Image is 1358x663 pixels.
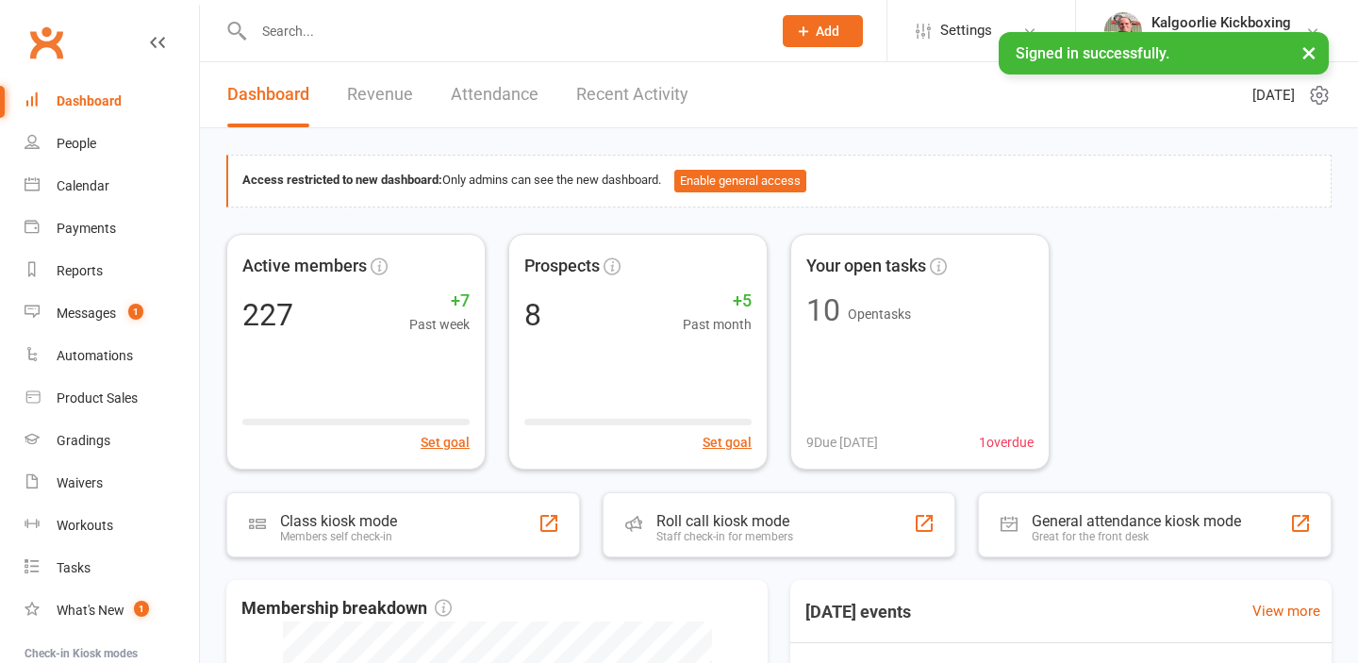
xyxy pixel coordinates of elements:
div: Dashboard [57,93,122,108]
span: 1 overdue [979,432,1034,453]
strong: Access restricted to new dashboard: [242,173,442,187]
a: People [25,123,199,165]
span: Add [816,24,839,39]
span: Past month [683,314,752,335]
div: 227 [242,300,293,330]
div: Roll call kiosk mode [656,512,793,530]
a: Clubworx [23,19,70,66]
div: Staff check-in for members [656,530,793,543]
div: Members self check-in [280,530,397,543]
span: Past week [409,314,470,335]
div: Reports [57,263,103,278]
a: Revenue [347,62,413,127]
button: Enable general access [674,170,806,192]
div: Kalgoorlie Kickboxing [1151,31,1291,48]
span: Membership breakdown [241,595,452,622]
div: Workouts [57,518,113,533]
div: Gradings [57,433,110,448]
a: Dashboard [25,80,199,123]
a: What's New1 [25,589,199,632]
button: Set goal [703,432,752,453]
a: Gradings [25,420,199,462]
a: View more [1252,600,1320,622]
span: Prospects [524,253,600,280]
div: People [57,136,96,151]
a: Dashboard [227,62,309,127]
div: Calendar [57,178,109,193]
button: Set goal [421,432,470,453]
img: thumb_image1664779456.png [1104,12,1142,50]
a: Messages 1 [25,292,199,335]
div: Great for the front desk [1032,530,1241,543]
div: General attendance kiosk mode [1032,512,1241,530]
span: Settings [940,9,992,52]
button: Add [783,15,863,47]
a: Calendar [25,165,199,207]
div: What's New [57,603,124,618]
button: × [1292,32,1326,73]
span: +7 [409,288,470,315]
div: Class kiosk mode [280,512,397,530]
a: Workouts [25,505,199,547]
div: Messages [57,306,116,321]
a: Attendance [451,62,538,127]
a: Waivers [25,462,199,505]
span: Signed in successfully. [1016,44,1169,62]
a: Payments [25,207,199,250]
h3: [DATE] events [790,595,926,629]
div: 8 [524,300,541,330]
div: Waivers [57,475,103,490]
div: Product Sales [57,390,138,406]
span: +5 [683,288,752,315]
span: Active members [242,253,367,280]
span: [DATE] [1252,84,1295,107]
div: Tasks [57,560,91,575]
span: 1 [128,304,143,320]
a: Automations [25,335,199,377]
div: Only admins can see the new dashboard. [242,170,1317,192]
a: Recent Activity [576,62,688,127]
input: Search... [248,18,758,44]
a: Reports [25,250,199,292]
a: Tasks [25,547,199,589]
a: Product Sales [25,377,199,420]
div: Payments [57,221,116,236]
span: 9 Due [DATE] [806,432,878,453]
div: 10 [806,295,840,325]
span: Your open tasks [806,253,926,280]
span: 1 [134,601,149,617]
div: Automations [57,348,133,363]
div: Kalgoorlie Kickboxing [1151,14,1291,31]
span: Open tasks [848,307,911,322]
